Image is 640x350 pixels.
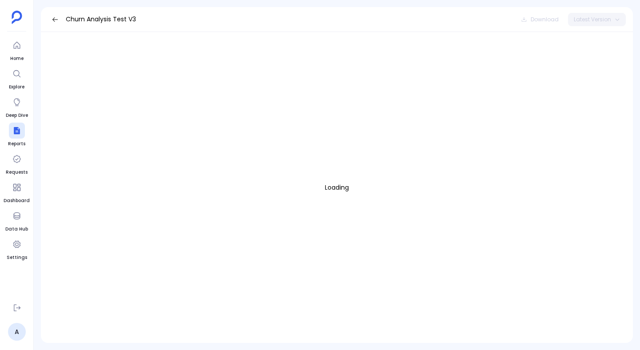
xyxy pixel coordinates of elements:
span: Settings [7,254,27,261]
a: Reports [8,123,25,147]
a: Settings [7,236,27,261]
span: Requests [6,169,28,176]
span: Deep Dive [6,112,28,119]
a: Dashboard [4,179,30,204]
span: Explore [9,84,25,91]
span: Dashboard [4,197,30,204]
a: Home [9,37,25,62]
a: Requests [6,151,28,176]
img: petavue logo [12,11,22,24]
a: Explore [9,66,25,91]
span: Home [9,55,25,62]
a: Data Hub [5,208,28,233]
span: Data Hub [5,226,28,233]
a: Deep Dive [6,94,28,119]
div: Loading [41,32,633,343]
span: Churn Analysis Test V3 [66,15,136,24]
span: Reports [8,140,25,147]
a: A [8,323,26,341]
